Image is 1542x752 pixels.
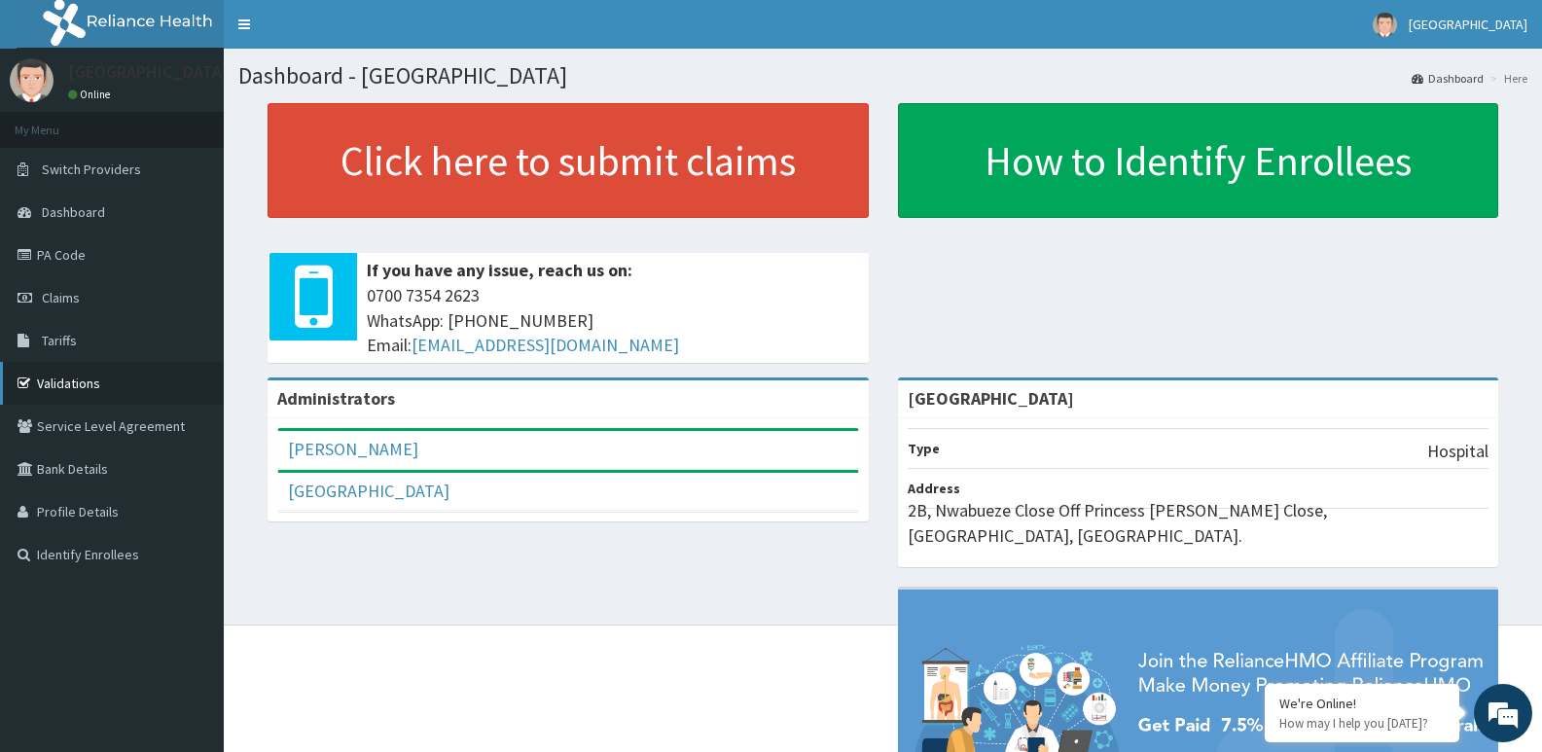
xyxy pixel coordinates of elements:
a: [GEOGRAPHIC_DATA] [288,480,449,502]
div: We're Online! [1279,695,1445,712]
span: 0700 7354 2623 WhatsApp: [PHONE_NUMBER] Email: [367,283,859,358]
span: Tariffs [42,332,77,349]
li: Here [1486,70,1527,87]
p: How may I help you today? [1279,715,1445,732]
b: If you have any issue, reach us on: [367,259,632,281]
a: How to Identify Enrollees [898,103,1499,218]
a: Dashboard [1412,70,1484,87]
b: Type [908,440,940,457]
a: Online [68,88,115,101]
a: [PERSON_NAME] [288,438,418,460]
h1: Dashboard - [GEOGRAPHIC_DATA] [238,63,1527,89]
a: [EMAIL_ADDRESS][DOMAIN_NAME] [412,334,679,356]
p: Hospital [1427,439,1488,464]
span: [GEOGRAPHIC_DATA] [1409,16,1527,33]
img: User Image [1373,13,1397,37]
p: [GEOGRAPHIC_DATA] [68,63,229,81]
span: Claims [42,289,80,306]
b: Administrators [277,387,395,410]
a: Click here to submit claims [268,103,869,218]
b: Address [908,480,960,497]
span: Dashboard [42,203,105,221]
p: 2B, Nwabueze Close Off Princess [PERSON_NAME] Close, [GEOGRAPHIC_DATA], [GEOGRAPHIC_DATA]. [908,498,1489,548]
strong: [GEOGRAPHIC_DATA] [908,387,1074,410]
span: Switch Providers [42,161,141,178]
img: User Image [10,58,54,102]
